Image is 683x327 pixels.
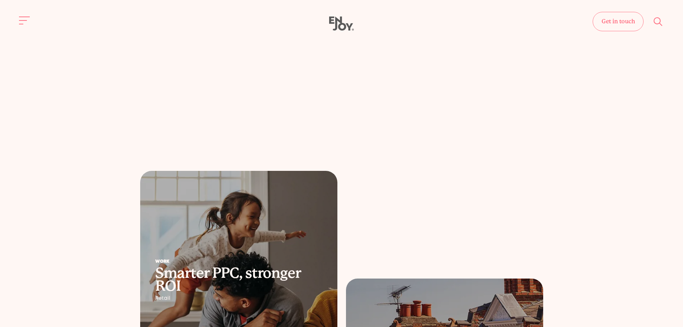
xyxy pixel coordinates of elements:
[593,12,644,31] a: Get in touch
[17,13,32,28] button: Site navigation
[155,260,322,264] div: Work
[155,295,322,301] div: Retail
[651,14,666,29] button: Site search
[155,267,322,293] h2: Smarter PPC, stronger ROI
